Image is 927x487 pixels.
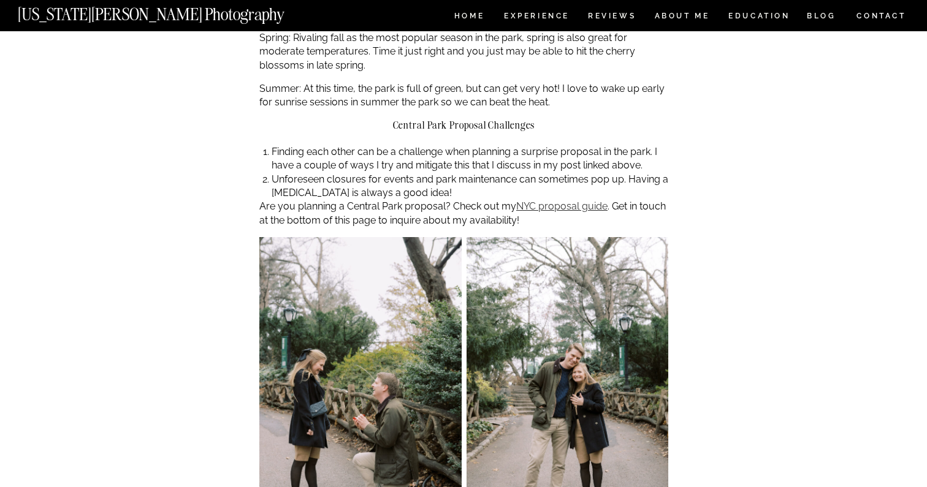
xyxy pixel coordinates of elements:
[588,12,634,23] a: REVIEWS
[727,12,792,23] a: EDUCATION
[452,12,487,23] a: HOME
[807,12,836,23] a: BLOG
[259,119,668,130] h2: Central Park Proposal Challenges
[272,145,668,173] li: Finding each other can be a challenge when planning a surprise proposal in the park. I have a cou...
[259,200,668,227] p: Are you planning a Central Park proposal? Check out my . Get in touch at the bottom of this page ...
[18,6,326,17] a: [US_STATE][PERSON_NAME] Photography
[504,12,568,23] a: Experience
[259,31,668,72] p: Spring: Rivaling fall as the most popular season in the park, spring is also great for moderate t...
[516,200,608,212] a: NYC proposal guide
[272,173,668,200] li: Unforeseen closures for events and park maintenance can sometimes pop up. Having a [MEDICAL_DATA]...
[259,82,668,110] p: Summer: At this time, the park is full of green, but can get very hot! I love to wake up early fo...
[856,9,907,23] a: CONTACT
[654,12,710,23] a: ABOUT ME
